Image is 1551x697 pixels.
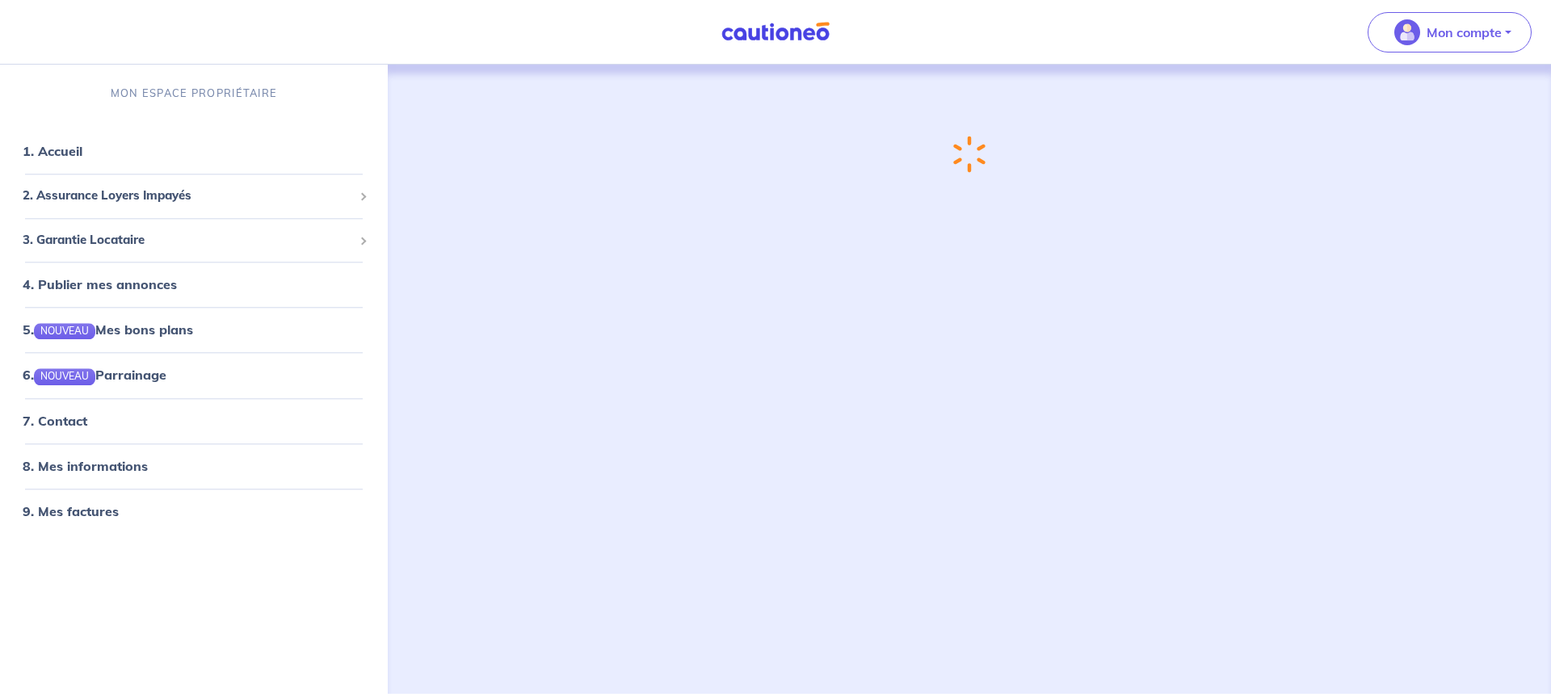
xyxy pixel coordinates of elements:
[6,359,381,392] div: 6.NOUVEAUParrainage
[23,413,87,429] a: 7. Contact
[715,22,836,42] img: Cautioneo
[1427,23,1502,42] p: Mon compte
[23,277,177,293] a: 4. Publier mes annonces
[1394,19,1420,45] img: illu_account_valid_menu.svg
[23,187,353,206] span: 2. Assurance Loyers Impayés
[6,136,381,168] div: 1. Accueil
[6,181,381,212] div: 2. Assurance Loyers Impayés
[23,144,82,160] a: 1. Accueil
[6,495,381,527] div: 9. Mes factures
[952,136,986,174] img: loading-spinner
[6,225,381,256] div: 3. Garantie Locataire
[6,405,381,437] div: 7. Contact
[111,86,277,101] p: MON ESPACE PROPRIÉTAIRE
[23,503,119,519] a: 9. Mes factures
[6,314,381,346] div: 5.NOUVEAUMes bons plans
[23,367,166,384] a: 6.NOUVEAUParrainage
[6,450,381,482] div: 8. Mes informations
[6,269,381,301] div: 4. Publier mes annonces
[23,231,353,250] span: 3. Garantie Locataire
[23,322,193,338] a: 5.NOUVEAUMes bons plans
[1368,12,1532,52] button: illu_account_valid_menu.svgMon compte
[23,458,148,474] a: 8. Mes informations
